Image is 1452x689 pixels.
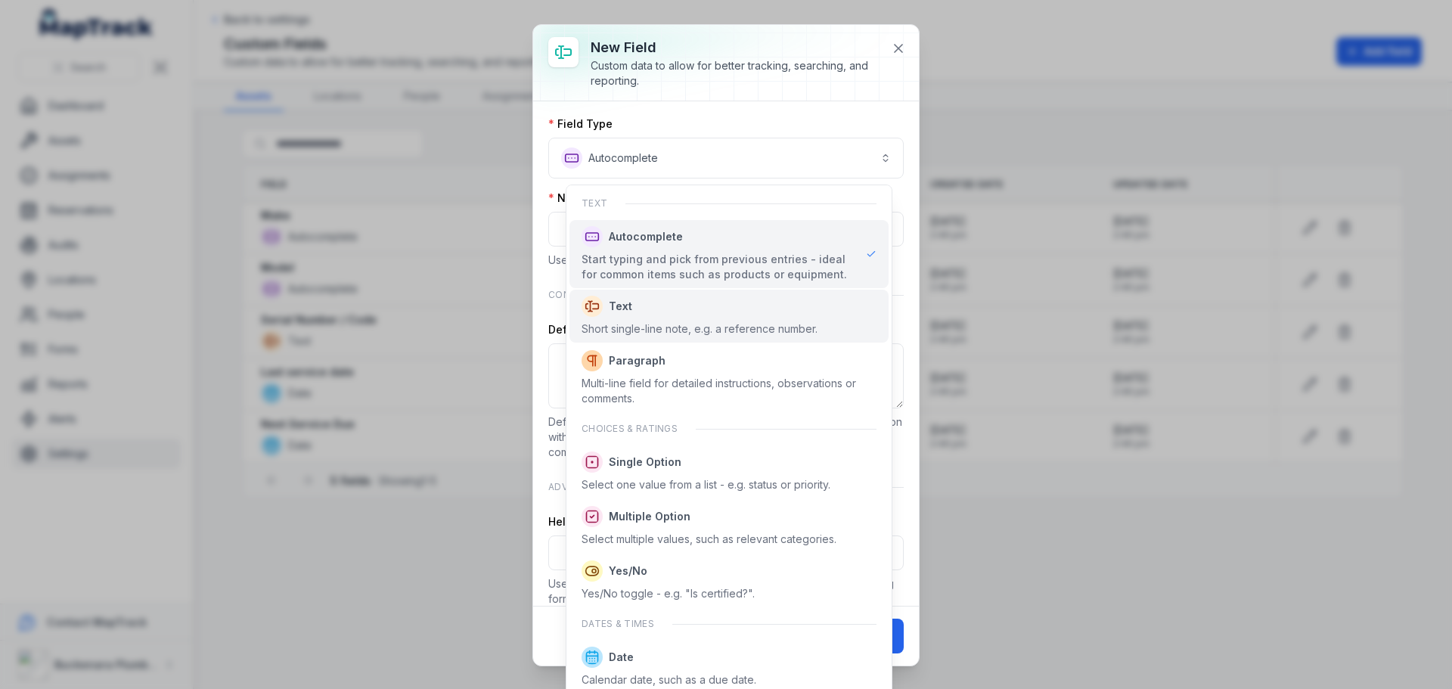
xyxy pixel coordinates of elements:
div: Text [569,188,889,219]
div: Multi-line field for detailed instructions, observations or comments. [582,376,876,406]
div: Yes/No toggle - e.g. "Is certified?". [582,586,755,601]
button: Autocomplete [548,138,904,178]
span: Text [609,299,632,314]
div: Short single-line note, e.g. a reference number. [582,321,818,337]
span: Autocomplete [609,229,683,244]
span: Multiple Option [609,509,690,524]
div: Select one value from a list - e.g. status or priority. [582,477,830,492]
div: Dates & times [569,609,889,639]
span: Single Option [609,455,681,470]
span: Yes/No [609,563,647,579]
span: Paragraph [609,353,665,368]
div: Select multiple values, such as relevant categories. [582,532,836,547]
span: Date [609,650,634,665]
div: Start typing and pick from previous entries - ideal for common items such as products or equipment. [582,252,854,282]
div: Choices & ratings [569,414,889,444]
div: Calendar date, such as a due date. [582,672,756,687]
